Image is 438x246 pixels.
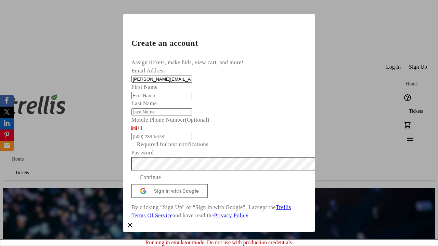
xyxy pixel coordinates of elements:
[214,213,248,218] a: Privacy Policy
[131,203,307,220] p: By clicking “Sign Up” or “Sign in with Google”, I accept the and have read the .
[131,100,157,106] label: Last Name
[131,170,169,184] button: Continue
[131,184,208,198] button: Sign in with Google
[131,150,154,155] label: Password
[131,58,307,67] div: Assign tickets, make bids, view cart, and more!
[131,68,166,73] label: Email Address
[131,108,192,115] input: Last Name
[131,92,192,99] input: First Name
[131,84,158,90] label: First Name
[131,76,192,83] input: Email Address
[131,133,192,140] input: (506) 234-5678
[140,173,161,181] span: Continue
[131,117,209,123] label: Mobile Phone Number (Optional)
[154,188,199,194] span: Sign in with Google
[123,218,137,232] button: Close
[137,140,208,149] tr-hint: Required for text notifications
[131,39,307,47] h2: Create an account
